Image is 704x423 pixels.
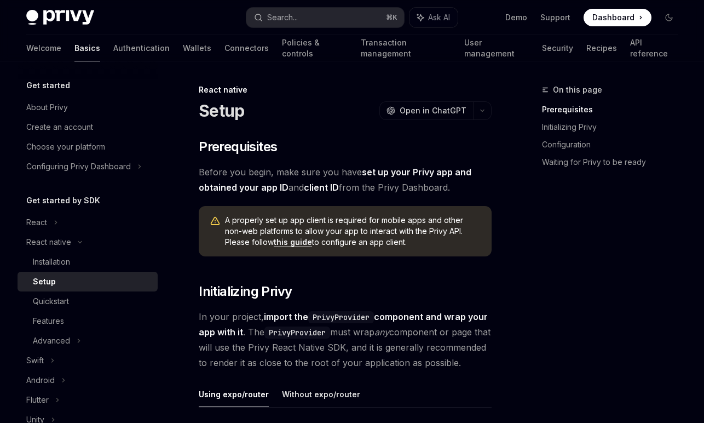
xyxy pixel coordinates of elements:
[26,194,100,207] h5: Get started by SDK
[224,35,269,61] a: Connectors
[33,334,70,347] div: Advanced
[274,237,312,247] a: this guide
[540,12,570,23] a: Support
[660,9,678,26] button: Toggle dark mode
[18,291,158,311] a: Quickstart
[199,101,244,121] h1: Setup
[379,101,473,120] button: Open in ChatGPT
[199,138,277,156] span: Prerequisites
[74,35,100,61] a: Basics
[586,35,617,61] a: Recipes
[18,98,158,117] a: About Privy
[199,309,492,370] span: In your project, . The must wrap component or page that will use the Privy React Native SDK, and ...
[374,327,389,338] em: any
[18,272,158,291] a: Setup
[542,153,686,171] a: Waiting for Privy to be ready
[225,215,481,248] span: A properly set up app client is required for mobile apps and other non-web platforms to allow you...
[264,327,330,339] code: PrivyProvider
[400,105,466,116] span: Open in ChatGPT
[199,84,492,95] div: React native
[630,35,678,61] a: API reference
[26,140,105,153] div: Choose your platform
[26,354,44,367] div: Swift
[26,236,71,249] div: React native
[282,381,360,407] button: Without expo/router
[386,13,397,22] span: ⌘ K
[26,35,61,61] a: Welcome
[18,137,158,157] a: Choose your platform
[26,121,93,134] div: Create an account
[246,8,404,27] button: Search...⌘K
[199,381,269,407] button: Using expo/router
[282,35,348,61] a: Policies & controls
[542,118,686,136] a: Initializing Privy
[18,117,158,137] a: Create an account
[26,10,94,25] img: dark logo
[409,8,458,27] button: Ask AI
[199,164,492,195] span: Before you begin, make sure you have and from the Privy Dashboard.
[464,35,529,61] a: User management
[26,393,49,407] div: Flutter
[199,283,292,300] span: Initializing Privy
[199,311,488,338] strong: import the component and wrap your app with it
[26,374,55,387] div: Android
[308,311,374,323] code: PrivyProvider
[183,35,211,61] a: Wallets
[33,295,69,308] div: Quickstart
[26,79,70,92] h5: Get started
[428,12,450,23] span: Ask AI
[553,83,602,96] span: On this page
[26,101,68,114] div: About Privy
[584,9,651,26] a: Dashboard
[33,315,64,328] div: Features
[33,275,56,288] div: Setup
[361,35,451,61] a: Transaction management
[26,216,47,229] div: React
[18,252,158,272] a: Installation
[267,11,298,24] div: Search...
[210,216,221,227] svg: Warning
[18,311,158,331] a: Features
[304,182,339,193] a: client ID
[542,35,573,61] a: Security
[26,160,131,173] div: Configuring Privy Dashboard
[505,12,527,23] a: Demo
[592,12,634,23] span: Dashboard
[542,136,686,153] a: Configuration
[113,35,170,61] a: Authentication
[542,101,686,118] a: Prerequisites
[33,255,70,268] div: Installation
